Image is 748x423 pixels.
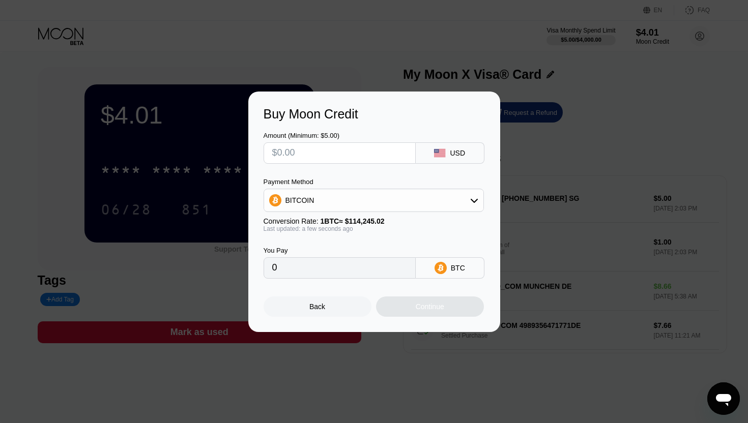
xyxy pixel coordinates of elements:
[264,247,416,254] div: You Pay
[272,143,407,163] input: $0.00
[264,132,416,139] div: Amount (Minimum: $5.00)
[285,196,314,204] div: BITCOIN
[264,107,485,122] div: Buy Moon Credit
[264,217,484,225] div: Conversion Rate:
[309,303,325,311] div: Back
[264,296,371,317] div: Back
[321,217,385,225] span: 1 BTC ≈ $114,245.02
[707,382,740,415] iframe: Кнопка запуска окна обмена сообщениями
[264,178,484,186] div: Payment Method
[451,264,465,272] div: BTC
[264,225,484,232] div: Last updated: a few seconds ago
[264,190,483,210] div: BITCOIN
[450,149,465,157] div: USD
